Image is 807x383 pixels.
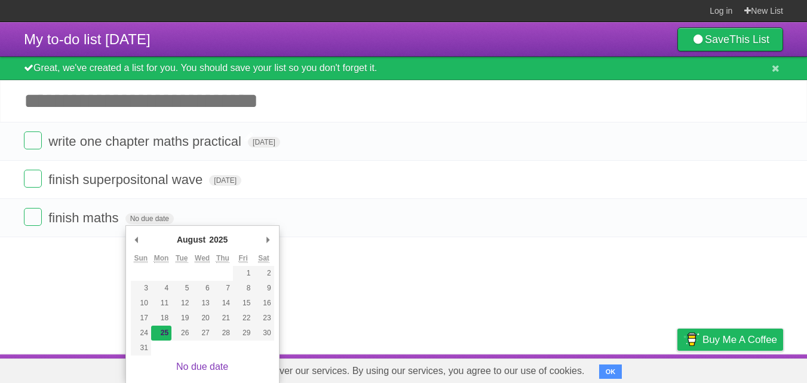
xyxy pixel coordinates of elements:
[48,134,244,149] span: write one chapter maths practical
[131,311,151,326] button: 17
[131,341,151,356] button: 31
[213,326,233,341] button: 28
[171,296,192,311] button: 12
[599,364,622,379] button: OK
[48,172,205,187] span: finish superpositonal wave
[253,311,274,326] button: 23
[253,296,274,311] button: 16
[182,359,597,383] span: Cookies help us deliver our services. By using our services, you agree to our use of cookies.
[24,31,151,47] span: My to-do list [DATE]
[216,254,229,263] abbr: Thursday
[702,329,777,350] span: Buy me a coffee
[176,361,228,372] a: No due date
[171,326,192,341] button: 26
[192,311,212,326] button: 20
[248,137,280,148] span: [DATE]
[192,326,212,341] button: 27
[683,329,699,350] img: Buy me a coffee
[176,254,188,263] abbr: Tuesday
[253,281,274,296] button: 9
[131,231,143,249] button: Previous Month
[131,296,151,311] button: 10
[518,357,544,380] a: About
[195,254,210,263] abbr: Wednesday
[233,266,253,281] button: 1
[151,296,171,311] button: 11
[154,254,169,263] abbr: Monday
[171,311,192,326] button: 19
[131,281,151,296] button: 3
[233,311,253,326] button: 22
[258,254,269,263] abbr: Saturday
[48,210,121,225] span: finish maths
[151,311,171,326] button: 18
[213,281,233,296] button: 7
[729,33,769,45] b: This List
[213,311,233,326] button: 21
[621,357,648,380] a: Terms
[233,296,253,311] button: 15
[677,27,783,51] a: SaveThis List
[24,208,42,226] label: Done
[192,296,212,311] button: 13
[134,254,148,263] abbr: Sunday
[131,326,151,341] button: 24
[175,231,207,249] div: August
[233,326,253,341] button: 29
[558,357,606,380] a: Developers
[171,281,192,296] button: 5
[24,131,42,149] label: Done
[262,231,274,249] button: Next Month
[151,326,171,341] button: 25
[151,281,171,296] button: 4
[239,254,248,263] abbr: Friday
[213,296,233,311] button: 14
[233,281,253,296] button: 8
[192,281,212,296] button: 6
[708,357,783,380] a: Suggest a feature
[253,326,274,341] button: 30
[207,231,229,249] div: 2025
[125,213,174,224] span: No due date
[253,266,274,281] button: 2
[662,357,693,380] a: Privacy
[24,170,42,188] label: Done
[677,329,783,351] a: Buy me a coffee
[209,175,241,186] span: [DATE]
